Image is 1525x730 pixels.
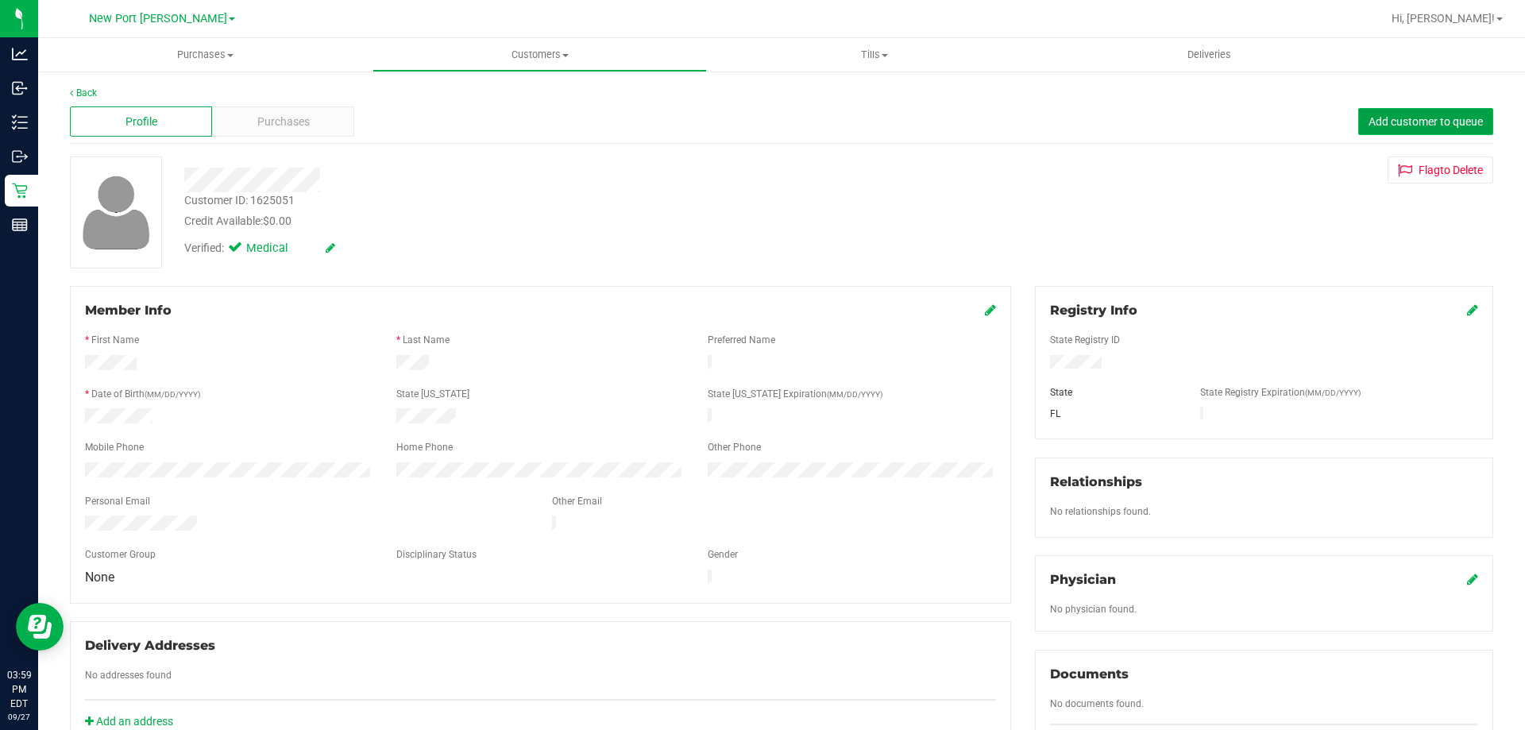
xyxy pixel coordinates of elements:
a: Add an address [85,715,173,728]
label: Other Phone [708,440,761,454]
span: Add customer to queue [1369,115,1483,128]
label: Home Phone [396,440,453,454]
label: State [US_STATE] Expiration [708,387,882,401]
button: Add customer to queue [1358,108,1493,135]
label: Personal Email [85,494,150,508]
span: None [85,570,114,585]
inline-svg: Analytics [12,46,28,62]
span: No documents found. [1050,698,1144,709]
span: Physician [1050,572,1116,587]
span: (MM/DD/YYYY) [827,390,882,399]
p: 09/27 [7,711,31,723]
label: Disciplinary Status [396,547,477,562]
a: Back [70,87,97,98]
label: First Name [91,333,139,347]
inline-svg: Reports [12,217,28,233]
div: Credit Available: [184,213,884,230]
a: Customers [373,38,707,71]
span: No physician found. [1050,604,1137,615]
label: No addresses found [85,668,172,682]
span: Documents [1050,666,1129,682]
inline-svg: Retail [12,183,28,199]
span: Purchases [257,114,310,130]
div: FL [1038,407,1189,421]
label: Last Name [403,333,450,347]
inline-svg: Inventory [12,114,28,130]
span: (MM/DD/YYYY) [1305,388,1361,397]
span: $0.00 [263,214,291,227]
span: New Port [PERSON_NAME] [89,12,227,25]
iframe: Resource center [16,603,64,651]
label: Customer Group [85,547,156,562]
a: Purchases [38,38,373,71]
span: Medical [246,240,310,257]
label: State [US_STATE] [396,387,469,401]
a: Tills [707,38,1041,71]
inline-svg: Outbound [12,149,28,164]
label: Other Email [552,494,602,508]
span: Tills [708,48,1040,62]
label: Date of Birth [91,387,200,401]
label: No relationships found. [1050,504,1151,519]
span: Hi, [PERSON_NAME]! [1392,12,1495,25]
label: State Registry Expiration [1200,385,1361,400]
label: Mobile Phone [85,440,144,454]
div: Verified: [184,240,335,257]
span: Delivery Addresses [85,638,215,653]
span: Profile [125,114,157,130]
label: Gender [708,547,738,562]
span: Relationships [1050,474,1142,489]
span: Purchases [38,48,373,62]
button: Flagto Delete [1388,156,1493,183]
label: State Registry ID [1050,333,1120,347]
span: (MM/DD/YYYY) [145,390,200,399]
inline-svg: Inbound [12,80,28,96]
div: State [1038,385,1189,400]
img: user-icon.png [75,172,158,253]
label: Preferred Name [708,333,775,347]
span: Deliveries [1166,48,1253,62]
span: Member Info [85,303,172,318]
p: 03:59 PM EDT [7,668,31,711]
a: Deliveries [1042,38,1376,71]
div: Customer ID: 1625051 [184,192,295,209]
span: Registry Info [1050,303,1137,318]
span: Customers [373,48,706,62]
